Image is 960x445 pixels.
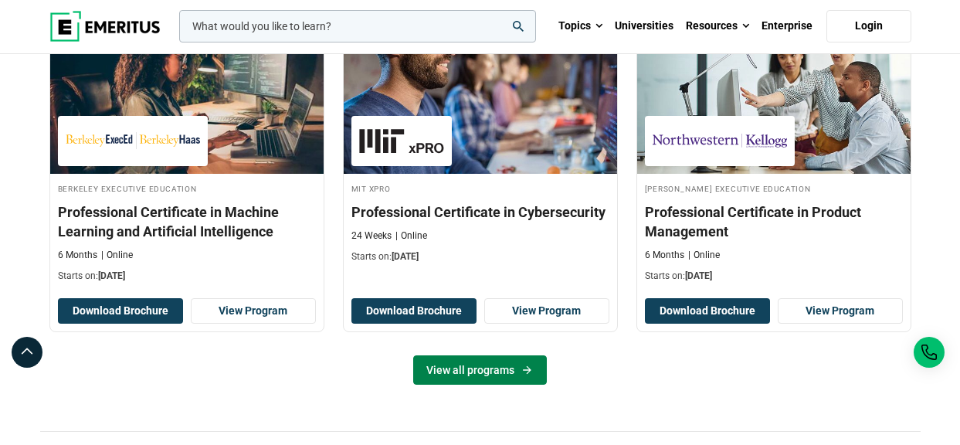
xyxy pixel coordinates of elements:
[344,19,617,174] img: Professional Certificate in Cybersecurity | Online Technology Course
[101,249,133,262] p: Online
[645,249,684,262] p: 6 Months
[778,298,903,324] a: View Program
[66,124,200,158] img: Berkeley Executive Education
[344,19,617,271] a: Technology Course by MIT xPRO - October 16, 2025 MIT xPRO MIT xPRO Professional Certificate in Cy...
[653,124,787,158] img: Kellogg Executive Education
[179,10,536,42] input: woocommerce-product-search-field-0
[58,298,183,324] button: Download Brochure
[392,251,419,262] span: [DATE]
[484,298,609,324] a: View Program
[413,355,547,385] a: View all programs
[58,202,316,241] h3: Professional Certificate in Machine Learning and Artificial Intelligence
[359,124,444,158] img: MIT xPRO
[50,19,324,174] img: Professional Certificate in Machine Learning and Artificial Intelligence | Online AI and Machine ...
[637,19,911,174] img: Professional Certificate in Product Management | Online Product Design and Innovation Course
[395,229,427,243] p: Online
[645,202,903,241] h3: Professional Certificate in Product Management
[50,19,324,290] a: AI and Machine Learning Course by Berkeley Executive Education - November 6, 2025 Berkeley Execut...
[685,270,712,281] span: [DATE]
[58,270,316,283] p: Starts on:
[58,249,97,262] p: 6 Months
[351,298,477,324] button: Download Brochure
[645,182,903,195] h4: [PERSON_NAME] Executive Education
[637,19,911,290] a: Product Design and Innovation Course by Kellogg Executive Education - November 13, 2025 Kellogg E...
[58,182,316,195] h4: Berkeley Executive Education
[645,270,903,283] p: Starts on:
[351,229,392,243] p: 24 Weeks
[351,250,609,263] p: Starts on:
[645,298,770,324] button: Download Brochure
[98,270,125,281] span: [DATE]
[688,249,720,262] p: Online
[826,10,911,42] a: Login
[191,298,316,324] a: View Program
[351,182,609,195] h4: MIT xPRO
[351,202,609,222] h3: Professional Certificate in Cybersecurity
